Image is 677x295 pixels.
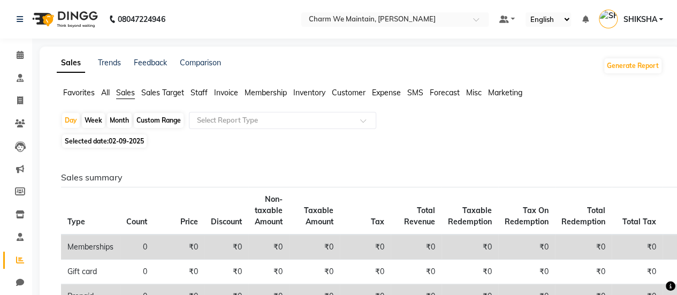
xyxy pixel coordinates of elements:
span: Tax On Redemption [505,206,549,226]
td: 0 [120,235,154,260]
span: Taxable Amount [304,206,333,226]
span: Customer [332,88,366,97]
td: 0 [120,260,154,284]
a: Trends [98,58,121,67]
div: Week [82,113,105,128]
td: ₹0 [612,260,663,284]
td: ₹0 [340,235,391,260]
span: Sales Target [141,88,184,97]
span: Forecast [430,88,460,97]
span: Misc [466,88,482,97]
td: ₹0 [289,235,340,260]
a: Comparison [180,58,221,67]
span: Non-taxable Amount [255,194,283,226]
td: ₹0 [289,260,340,284]
span: Selected date: [62,134,147,148]
span: Type [67,217,85,226]
div: Month [107,113,132,128]
span: Favorites [63,88,95,97]
span: 02-09-2025 [109,137,144,145]
a: Feedback [134,58,167,67]
b: 08047224946 [118,4,165,34]
td: ₹0 [204,260,248,284]
span: Discount [211,217,242,226]
td: ₹0 [391,260,442,284]
span: Price [180,217,198,226]
span: Staff [191,88,208,97]
td: ₹0 [442,260,498,284]
img: SHIKSHA [599,10,618,28]
td: ₹0 [154,235,204,260]
span: Membership [245,88,287,97]
span: Taxable Redemption [448,206,492,226]
span: Inventory [293,88,325,97]
td: ₹0 [248,260,289,284]
a: Sales [57,54,85,73]
td: ₹0 [442,235,498,260]
td: ₹0 [555,235,612,260]
td: Memberships [61,235,120,260]
span: Total Tax [622,217,656,226]
td: ₹0 [498,260,555,284]
span: Sales [116,88,135,97]
img: logo [27,4,101,34]
button: Generate Report [604,58,661,73]
td: ₹0 [204,235,248,260]
td: ₹0 [391,235,442,260]
span: Invoice [214,88,238,97]
span: Expense [372,88,401,97]
td: ₹0 [248,235,289,260]
span: SMS [407,88,423,97]
div: Day [62,113,80,128]
span: Tax [371,217,384,226]
td: ₹0 [340,260,391,284]
span: Marketing [488,88,522,97]
span: Total Revenue [404,206,435,226]
td: ₹0 [555,260,612,284]
div: Custom Range [134,113,184,128]
td: ₹0 [498,235,555,260]
span: Count [126,217,147,226]
td: Gift card [61,260,120,284]
span: SHIKSHA [623,14,657,25]
td: ₹0 [612,235,663,260]
span: All [101,88,110,97]
h6: Sales summary [61,172,654,183]
td: ₹0 [154,260,204,284]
